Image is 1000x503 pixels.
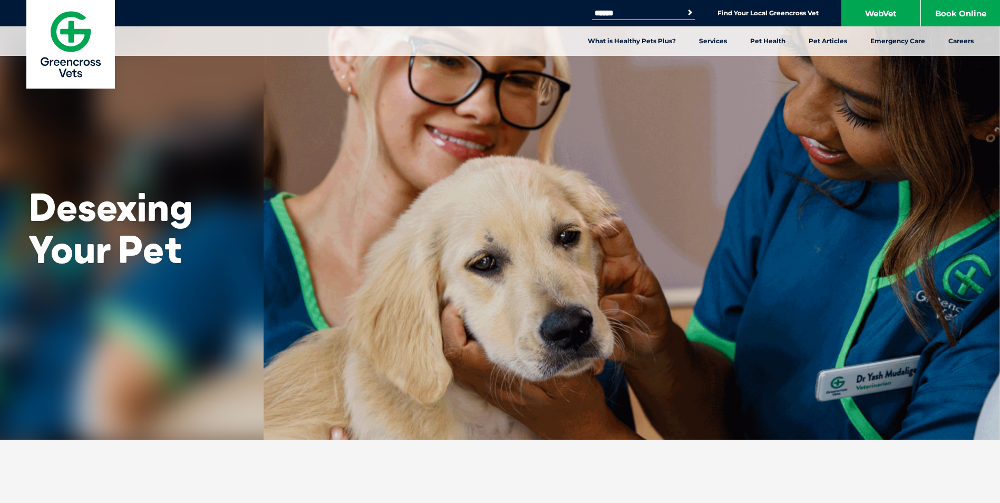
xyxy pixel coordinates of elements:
a: Careers [937,26,985,56]
button: Search [685,7,695,18]
a: Pet Articles [797,26,859,56]
a: Services [687,26,739,56]
a: What is Healthy Pets Plus? [576,26,687,56]
a: Emergency Care [859,26,937,56]
a: Pet Health [739,26,797,56]
a: Find Your Local Greencross Vet [717,9,819,17]
h1: Desexing Your Pet [29,186,235,269]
